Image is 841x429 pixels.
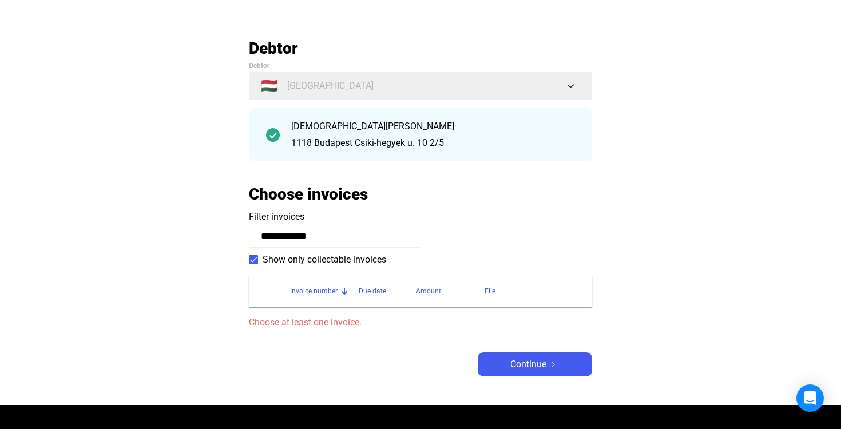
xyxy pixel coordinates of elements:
div: Open Intercom Messenger [796,384,824,412]
span: Continue [510,357,546,371]
span: Debtor [249,62,269,70]
span: Filter invoices [249,211,304,222]
div: Due date [359,284,386,298]
span: Show only collectable invoices [263,253,386,267]
h2: Debtor [249,38,592,58]
span: 🇭🇺 [261,79,278,93]
div: 1118 Budapest Csiki-hegyek u. 10 2/5 [291,136,575,150]
span: [GEOGRAPHIC_DATA] [287,79,374,93]
img: arrow-right-white [546,362,560,367]
div: File [485,284,578,298]
span: Choose at least one invoice. [249,316,592,329]
img: checkmark-darker-green-circle [266,128,280,142]
div: Due date [359,284,416,298]
div: Invoice number [290,284,359,298]
div: [DEMOGRAPHIC_DATA][PERSON_NAME] [291,120,575,133]
button: Continuearrow-right-white [478,352,592,376]
div: File [485,284,495,298]
button: 🇭🇺[GEOGRAPHIC_DATA] [249,72,592,100]
h2: Choose invoices [249,184,368,204]
div: Amount [416,284,441,298]
div: Invoice number [290,284,338,298]
div: Amount [416,284,485,298]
